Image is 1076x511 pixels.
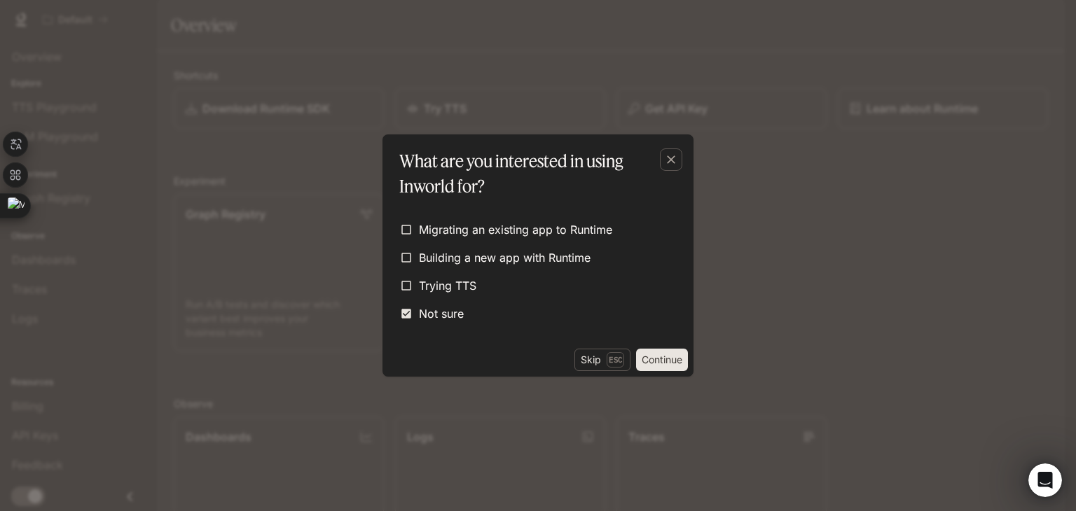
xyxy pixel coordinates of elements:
span: Not sure [419,305,464,322]
span: Building a new app with Runtime [419,249,591,266]
button: Continue [636,349,688,371]
p: Esc [607,352,624,367]
iframe: Intercom live chat [1028,463,1062,497]
span: Trying TTS [419,277,476,294]
p: What are you interested in using Inworld for? [399,148,671,199]
button: SkipEsc [574,349,630,371]
span: Migrating an existing app to Runtime [419,221,612,238]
